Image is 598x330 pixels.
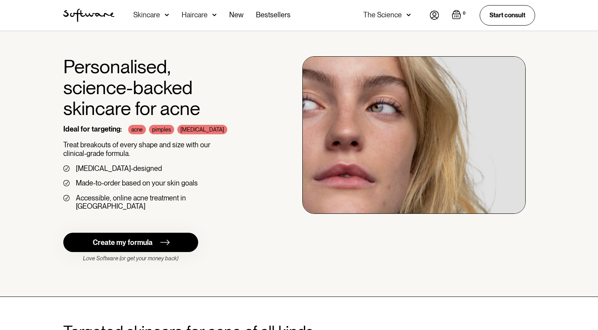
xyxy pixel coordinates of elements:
[63,56,256,119] h1: Personalised, science-backed skincare for acne
[63,9,114,22] a: home
[182,11,208,19] div: Haircare
[407,11,411,19] img: arrow down
[165,11,169,19] img: arrow down
[63,125,122,134] div: Ideal for targeting:
[177,125,227,134] div: [MEDICAL_DATA]
[63,141,256,158] p: Treat breakouts of every shape and size with our clinical-grade formula.
[133,11,160,19] div: Skincare
[480,5,535,25] a: Start consult
[461,10,467,17] div: 0
[363,11,402,19] div: The Science
[76,194,256,211] div: Accessible, online acne treatment in [GEOGRAPHIC_DATA]
[149,125,174,134] div: pimples
[212,11,217,19] img: arrow down
[76,164,162,173] div: [MEDICAL_DATA]-designed
[63,233,198,252] a: Create my formula
[63,9,114,22] img: Software Logo
[93,238,153,247] div: Create my formula
[76,179,198,187] div: Made-to-order based on your skin goals
[452,10,467,21] a: Open cart
[128,125,146,134] div: acne
[63,255,198,262] div: Love Software (or get your money back)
